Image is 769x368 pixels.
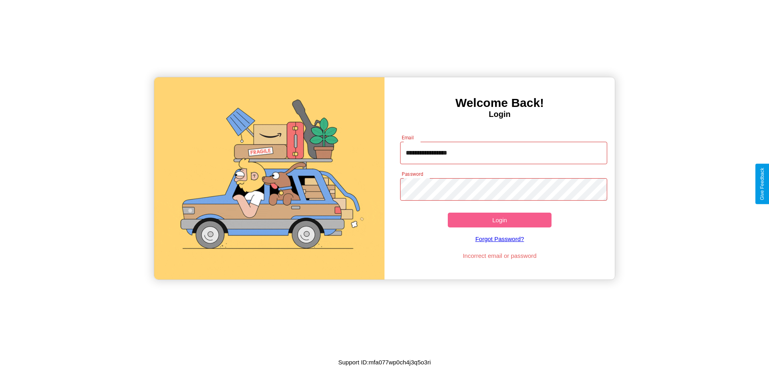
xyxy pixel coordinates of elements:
[384,110,615,119] h4: Login
[759,168,765,200] div: Give Feedback
[402,171,423,177] label: Password
[396,250,604,261] p: Incorrect email or password
[338,357,431,368] p: Support ID: mfa077wp0ch4j3q5o3ri
[448,213,552,227] button: Login
[154,77,384,280] img: gif
[402,134,414,141] label: Email
[396,227,604,250] a: Forgot Password?
[384,96,615,110] h3: Welcome Back!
